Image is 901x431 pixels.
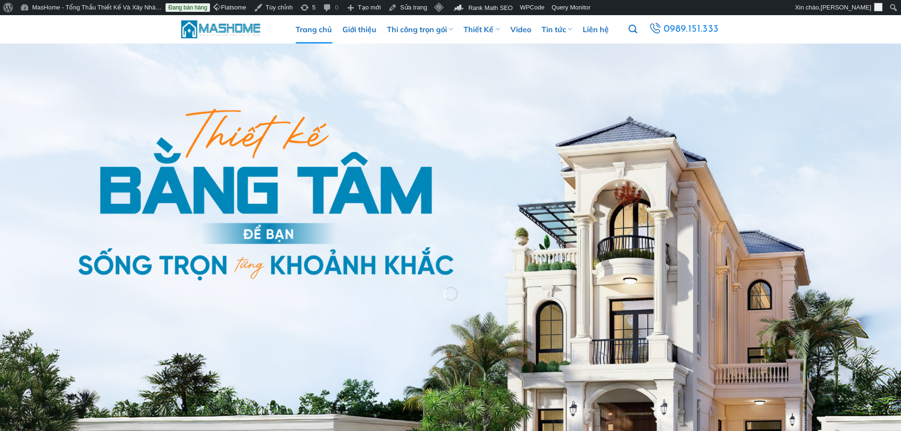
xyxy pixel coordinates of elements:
[583,15,609,44] a: Liên hệ
[821,4,871,11] span: [PERSON_NAME]
[542,15,572,44] a: Tin tức
[387,15,453,44] a: Thi công trọn gói
[664,21,719,37] span: 0989.151.333
[464,15,499,44] a: Thiết Kế
[181,19,262,39] img: MasHome – Tổng Thầu Thiết Kế Và Xây Nhà Trọn Gói
[647,21,720,38] a: 0989.151.333
[629,19,637,39] a: Tìm kiếm
[296,15,332,44] a: Trang chủ
[510,15,531,44] a: Video
[342,15,376,44] a: Giới thiệu
[468,4,513,11] span: Rank Math SEO
[166,3,210,12] a: Đang bán hàng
